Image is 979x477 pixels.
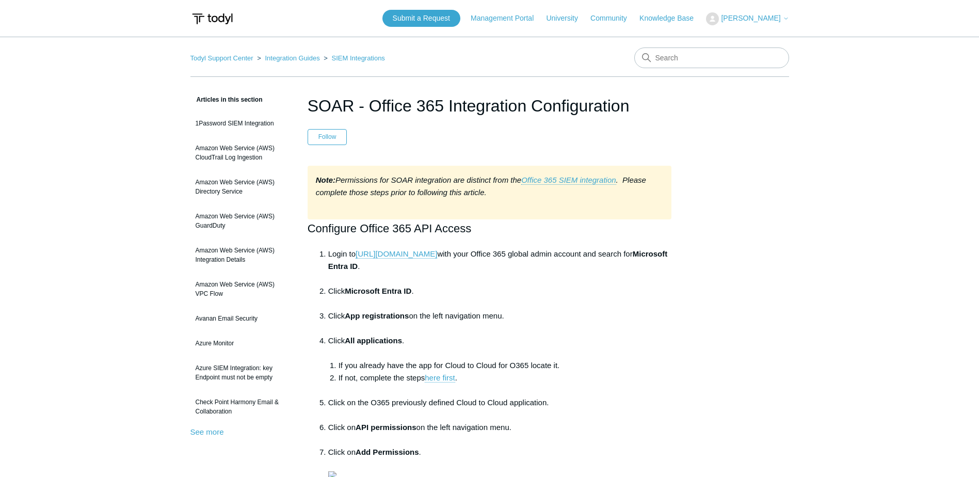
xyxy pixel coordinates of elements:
a: Check Point Harmony Email & Collaboration [190,392,292,421]
li: Integration Guides [255,54,322,62]
a: Amazon Web Service (AWS) Directory Service [190,172,292,201]
a: Amazon Web Service (AWS) VPC Flow [190,275,292,304]
a: here first [425,373,455,383]
a: Knowledge Base [639,13,704,24]
a: Office 365 SIEM integration [521,176,616,185]
li: Click . [328,285,672,310]
li: Login to with your Office 365 global admin account and search for . [328,248,672,285]
h1: SOAR - Office 365 Integration Configuration [308,93,672,118]
a: SIEM Integrations [332,54,385,62]
li: If you already have the app for Cloud to Cloud for O365 locate it. [339,359,672,372]
a: Azure Monitor [190,333,292,353]
h2: Configure Office 365 API Access [308,219,672,237]
a: 1Password SIEM Integration [190,114,292,133]
img: Todyl Support Center Help Center home page [190,9,234,28]
a: University [546,13,588,24]
a: Submit a Request [382,10,460,27]
button: [PERSON_NAME] [706,12,789,25]
strong: Microsoft Entra ID [345,287,411,295]
a: Avanan Email Security [190,309,292,328]
strong: API permissions [356,423,416,432]
strong: App registrations [345,311,409,320]
li: Click on on the left navigation menu. [328,421,672,446]
a: Todyl Support Center [190,54,253,62]
strong: Note: [316,176,335,184]
a: Amazon Web Service (AWS) CloudTrail Log Ingestion [190,138,292,167]
li: SIEM Integrations [322,54,385,62]
a: Azure SIEM Integration: key Endpoint must not be empty [190,358,292,387]
a: See more [190,427,224,436]
input: Search [634,47,789,68]
li: If not, complete the steps . [339,372,672,396]
strong: All applications [345,336,402,345]
li: Todyl Support Center [190,54,255,62]
a: Integration Guides [265,54,319,62]
span: [PERSON_NAME] [721,14,780,22]
a: Amazon Web Service (AWS) GuardDuty [190,206,292,235]
button: Follow Article [308,129,347,145]
span: Articles in this section [190,96,263,103]
a: Community [590,13,637,24]
li: Click . [328,335,672,396]
a: Amazon Web Service (AWS) Integration Details [190,241,292,269]
a: [URL][DOMAIN_NAME] [356,249,437,259]
li: Click on the left navigation menu. [328,310,672,335]
strong: Add Permissions [356,448,419,456]
strong: Microsoft Entra ID [328,249,668,271]
li: Click on the O365 previously defined Cloud to Cloud application. [328,396,672,421]
a: Management Portal [471,13,544,24]
em: Permissions for SOAR integration are distinct from the . Please complete those steps prior to fol... [316,176,646,197]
